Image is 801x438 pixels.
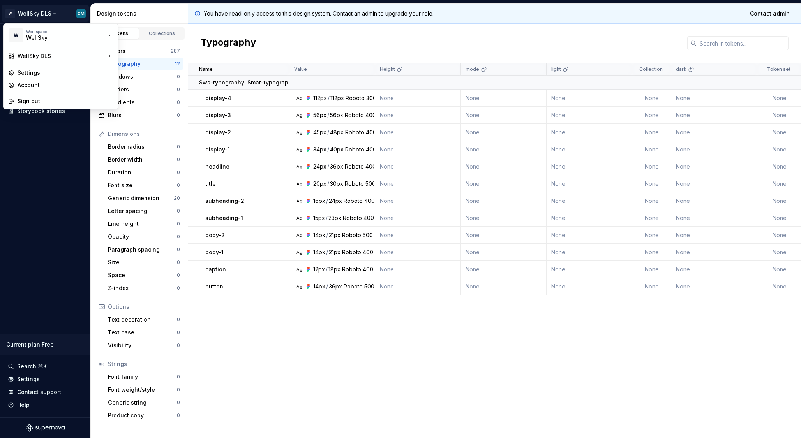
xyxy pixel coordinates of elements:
[18,97,113,105] div: Sign out
[18,81,113,89] div: Account
[9,28,23,42] div: W
[18,52,106,60] div: WellSky DLS
[26,29,106,34] div: Workspace
[26,34,92,42] div: WellSky
[18,69,113,77] div: Settings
